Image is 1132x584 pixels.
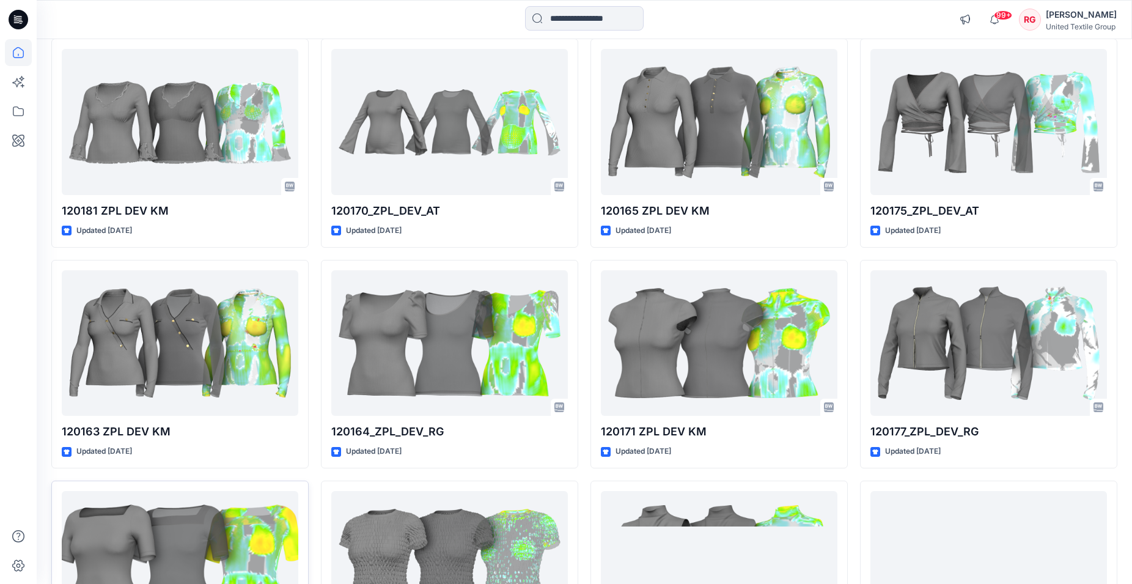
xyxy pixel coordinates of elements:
p: 120175_ZPL_DEV_AT [870,202,1107,220]
p: Updated [DATE] [885,224,941,237]
a: 120177_ZPL_DEV_RG [870,270,1107,416]
div: United Textile Group [1046,22,1117,31]
p: 120170_ZPL_DEV_AT [331,202,568,220]
p: Updated [DATE] [885,445,941,458]
p: Updated [DATE] [616,445,671,458]
div: RG [1019,9,1041,31]
a: 120163 ZPL DEV KM [62,270,298,416]
p: 120165 ZPL DEV KM [601,202,837,220]
p: 120171 ZPL DEV KM [601,423,837,440]
p: 120163 ZPL DEV KM [62,423,298,440]
p: Updated [DATE] [346,224,402,237]
p: 120181 ZPL DEV KM [62,202,298,220]
a: 120181 ZPL DEV KM [62,49,298,195]
span: 99+ [994,10,1012,20]
a: 120171 ZPL DEV KM [601,270,837,416]
p: Updated [DATE] [76,445,132,458]
a: 120170_ZPL_DEV_AT [331,49,568,195]
p: Updated [DATE] [76,224,132,237]
p: 120164_ZPL_DEV_RG [331,423,568,440]
a: 120175_ZPL_DEV_AT [870,49,1107,195]
div: [PERSON_NAME] [1046,7,1117,22]
a: 120165 ZPL DEV KM [601,49,837,195]
a: 120164_ZPL_DEV_RG [331,270,568,416]
p: Updated [DATE] [346,445,402,458]
p: Updated [DATE] [616,224,671,237]
p: 120177_ZPL_DEV_RG [870,423,1107,440]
